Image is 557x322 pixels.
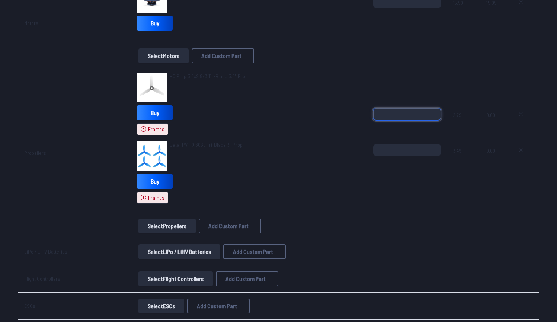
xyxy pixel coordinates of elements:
[148,194,164,201] span: Frames
[137,219,197,233] a: SelectPropellers
[137,73,167,102] img: image
[138,48,189,63] button: SelectMotors
[486,108,500,144] span: 0.00
[453,108,475,144] span: 2.79
[24,275,60,282] a: Flight Controllers
[187,299,250,313] button: Add Custom Part
[170,73,248,79] span: HQ Prop 3.5x2.8x3 Tri-Blade 3.5" Prop
[137,105,173,120] a: Buy
[138,271,213,286] button: SelectFlight Controllers
[170,141,243,149] a: BetaFPV HQ 3030 Tri-Blade 3" Prop
[223,244,286,259] button: Add Custom Part
[199,219,261,233] button: Add Custom Part
[208,223,249,229] span: Add Custom Part
[24,303,35,309] a: ESCs
[486,144,500,180] span: 0.00
[24,248,67,255] a: LiPo / LiHV Batteries
[137,174,173,189] a: Buy
[137,141,167,171] img: image
[197,303,237,309] span: Add Custom Part
[138,299,184,313] button: SelectESCs
[192,48,254,63] button: Add Custom Part
[138,219,196,233] button: SelectPropellers
[137,271,214,286] a: SelectFlight Controllers
[24,20,38,26] a: Motors
[201,53,241,59] span: Add Custom Part
[233,249,273,255] span: Add Custom Part
[225,276,266,282] span: Add Custom Part
[24,150,46,156] a: Propellers
[137,244,222,259] a: SelectLiPo / LiHV Batteries
[216,271,278,286] button: Add Custom Part
[453,144,475,180] span: 3.49
[138,244,220,259] button: SelectLiPo / LiHV Batteries
[137,299,186,313] a: SelectESCs
[137,16,173,31] a: Buy
[148,125,164,133] span: Frames
[137,48,190,63] a: SelectMotors
[170,73,248,80] a: HQ Prop 3.5x2.8x3 Tri-Blade 3.5" Prop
